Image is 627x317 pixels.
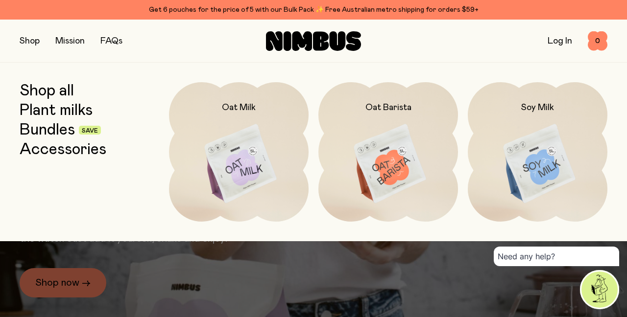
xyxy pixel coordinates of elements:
[588,31,607,51] button: 0
[521,102,554,113] h2: Soy Milk
[468,82,607,222] a: Soy Milk
[100,37,122,45] a: FAQs
[365,102,411,113] h2: Oat Barista
[20,121,75,139] a: Bundles
[494,247,619,266] div: Need any help?
[82,128,98,134] span: Save
[20,141,106,158] a: Accessories
[318,82,458,222] a: Oat Barista
[169,82,309,222] a: Oat Milk
[222,102,256,113] h2: Oat Milk
[55,37,85,45] a: Mission
[548,37,572,45] a: Log In
[20,82,74,100] a: Shop all
[20,4,607,16] div: Get 6 pouches for the price of 5 with our Bulk Pack ✨ Free Australian metro shipping for orders $59+
[20,102,93,119] a: Plant milks
[581,272,618,308] img: agent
